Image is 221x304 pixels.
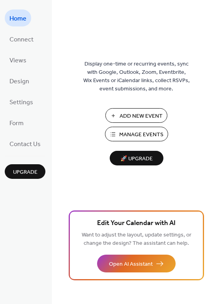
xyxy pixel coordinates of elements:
[9,117,24,129] span: Form
[105,127,168,141] button: Manage Events
[105,108,167,123] button: Add New Event
[82,230,191,249] span: Want to adjust the layout, update settings, or change the design? The assistant can help.
[9,138,41,150] span: Contact Us
[5,72,34,89] a: Design
[97,255,176,272] button: Open AI Assistant
[5,93,38,110] a: Settings
[9,34,34,46] span: Connect
[5,30,38,47] a: Connect
[5,135,45,152] a: Contact Us
[9,75,29,88] span: Design
[83,60,190,93] span: Display one-time or recurring events, sync with Google, Outlook, Zoom, Eventbrite, Wix Events or ...
[110,151,163,165] button: 🚀 Upgrade
[9,96,33,109] span: Settings
[5,164,45,179] button: Upgrade
[9,13,26,25] span: Home
[5,114,28,131] a: Form
[97,218,176,229] span: Edit Your Calendar with AI
[5,51,31,68] a: Views
[114,154,159,164] span: 🚀 Upgrade
[5,9,31,26] a: Home
[120,112,163,120] span: Add New Event
[109,260,153,268] span: Open AI Assistant
[119,131,163,139] span: Manage Events
[9,54,26,67] span: Views
[13,168,37,176] span: Upgrade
